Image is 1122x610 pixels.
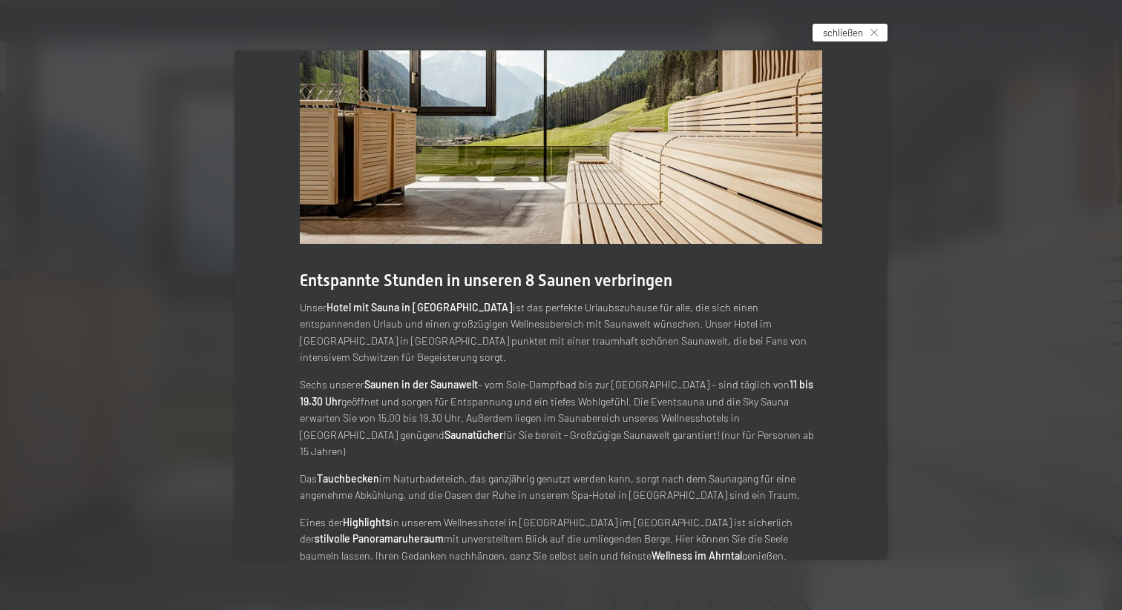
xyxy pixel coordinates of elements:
p: Unser ist das perfekte Urlaubszuhause für alle, die sich einen entspannenden Urlaub und einen gro... [300,299,822,366]
strong: Tauchbecken [317,472,379,485]
strong: stilvolle Panoramaruheraum [315,532,444,545]
p: Das im Naturbadeteich, das ganzjährig genutzt werden kann, sorgt nach dem Saunagang für eine ange... [300,471,822,504]
img: Wellnesshotels - Sauna - Entspannung - Ahrntal [300,21,822,244]
span: schließen [823,26,863,39]
strong: Highlights [343,516,390,528]
p: Sechs unserer – vom Sole-Dampfbad bis zur [GEOGRAPHIC_DATA] – sind täglich von geöffnet und sorge... [300,377,822,460]
strong: Hotel mit Sauna in [GEOGRAPHIC_DATA] [327,301,513,314]
strong: Saunatücher [444,428,503,441]
strong: Wellness im Ahrntal [652,549,742,562]
span: Entspannte Stunden in unseren 8 Saunen verbringen [300,271,672,290]
strong: 11 bis 19.30 Uhr [300,378,813,408]
strong: Saunen in der Saunawelt [364,378,478,391]
p: Eines der in unserem Wellnesshotel in [GEOGRAPHIC_DATA] im [GEOGRAPHIC_DATA] ist sicherlich der m... [300,514,822,565]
